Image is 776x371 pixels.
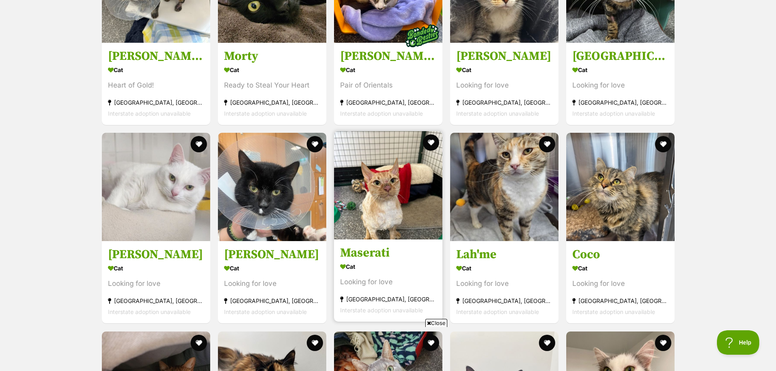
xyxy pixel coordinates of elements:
[340,48,436,64] h3: [PERSON_NAME] & [PERSON_NAME]
[340,246,436,261] h3: Maserati
[340,64,436,76] div: Cat
[456,64,552,76] div: Cat
[572,48,668,64] h3: [GEOGRAPHIC_DATA]
[572,97,668,108] div: [GEOGRAPHIC_DATA], [GEOGRAPHIC_DATA]
[108,97,204,108] div: [GEOGRAPHIC_DATA], [GEOGRAPHIC_DATA]
[425,319,447,327] span: Close
[191,136,207,152] button: favourite
[224,247,320,263] h3: [PERSON_NAME]
[539,335,555,351] button: favourite
[334,131,442,239] img: Maserati
[334,239,442,322] a: Maserati Cat Looking for love [GEOGRAPHIC_DATA], [GEOGRAPHIC_DATA] Interstate adoption unavailabl...
[456,110,539,117] span: Interstate adoption unavailable
[402,15,442,56] img: bonded besties
[456,80,552,91] div: Looking for love
[218,241,326,324] a: [PERSON_NAME] Cat Looking for love [GEOGRAPHIC_DATA], [GEOGRAPHIC_DATA] Interstate adoption unava...
[655,335,671,351] button: favourite
[224,110,307,117] span: Interstate adoption unavailable
[340,307,423,314] span: Interstate adoption unavailable
[572,296,668,307] div: [GEOGRAPHIC_DATA], [GEOGRAPHIC_DATA]
[108,64,204,76] div: Cat
[566,241,675,324] a: Coco Cat Looking for love [GEOGRAPHIC_DATA], [GEOGRAPHIC_DATA] Interstate adoption unavailable fa...
[108,247,204,263] h3: [PERSON_NAME]
[566,133,675,241] img: Coco
[224,279,320,290] div: Looking for love
[108,80,204,91] div: Heart of Gold!
[450,133,558,241] img: Lah'me
[456,97,552,108] div: [GEOGRAPHIC_DATA], [GEOGRAPHIC_DATA]
[340,261,436,273] div: Cat
[224,80,320,91] div: Ready to Steal Your Heart
[717,330,760,355] iframe: Help Scout Beacon - Open
[340,277,436,288] div: Looking for love
[224,309,307,316] span: Interstate adoption unavailable
[108,110,191,117] span: Interstate adoption unavailable
[108,263,204,274] div: Cat
[224,296,320,307] div: [GEOGRAPHIC_DATA], [GEOGRAPHIC_DATA]
[224,263,320,274] div: Cat
[191,335,207,351] button: favourite
[539,136,555,152] button: favourite
[340,110,423,117] span: Interstate adoption unavailable
[102,241,210,324] a: [PERSON_NAME] Cat Looking for love [GEOGRAPHIC_DATA], [GEOGRAPHIC_DATA] Interstate adoption unava...
[456,279,552,290] div: Looking for love
[108,48,204,64] h3: [PERSON_NAME] 🐈
[108,309,191,316] span: Interstate adoption unavailable
[340,97,436,108] div: [GEOGRAPHIC_DATA], [GEOGRAPHIC_DATA]
[572,247,668,263] h3: Coco
[572,110,655,117] span: Interstate adoption unavailable
[450,241,558,324] a: Lah'me Cat Looking for love [GEOGRAPHIC_DATA], [GEOGRAPHIC_DATA] Interstate adoption unavailable ...
[456,263,552,274] div: Cat
[108,296,204,307] div: [GEOGRAPHIC_DATA], [GEOGRAPHIC_DATA]
[456,309,539,316] span: Interstate adoption unavailable
[218,133,326,241] img: Maxwell
[307,136,323,152] button: favourite
[456,296,552,307] div: [GEOGRAPHIC_DATA], [GEOGRAPHIC_DATA]
[572,309,655,316] span: Interstate adoption unavailable
[450,42,558,125] a: [PERSON_NAME] Cat Looking for love [GEOGRAPHIC_DATA], [GEOGRAPHIC_DATA] Interstate adoption unava...
[572,263,668,274] div: Cat
[218,42,326,125] a: Morty Cat Ready to Steal Your Heart [GEOGRAPHIC_DATA], [GEOGRAPHIC_DATA] Interstate adoption unav...
[240,330,536,367] iframe: Advertisement
[423,134,439,151] button: favourite
[572,279,668,290] div: Looking for love
[572,80,668,91] div: Looking for love
[566,42,675,125] a: [GEOGRAPHIC_DATA] Cat Looking for love [GEOGRAPHIC_DATA], [GEOGRAPHIC_DATA] Interstate adoption u...
[456,247,552,263] h3: Lah'me
[102,42,210,125] a: [PERSON_NAME] 🐈 Cat Heart of Gold! [GEOGRAPHIC_DATA], [GEOGRAPHIC_DATA] Interstate adoption unava...
[224,97,320,108] div: [GEOGRAPHIC_DATA], [GEOGRAPHIC_DATA]
[340,294,436,305] div: [GEOGRAPHIC_DATA], [GEOGRAPHIC_DATA]
[224,64,320,76] div: Cat
[456,48,552,64] h3: [PERSON_NAME]
[572,64,668,76] div: Cat
[340,80,436,91] div: Pair of Orientals
[655,136,671,152] button: favourite
[224,48,320,64] h3: Morty
[334,42,442,125] a: [PERSON_NAME] & [PERSON_NAME] Cat Pair of Orientals [GEOGRAPHIC_DATA], [GEOGRAPHIC_DATA] Intersta...
[108,279,204,290] div: Looking for love
[102,133,210,241] img: Blanca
